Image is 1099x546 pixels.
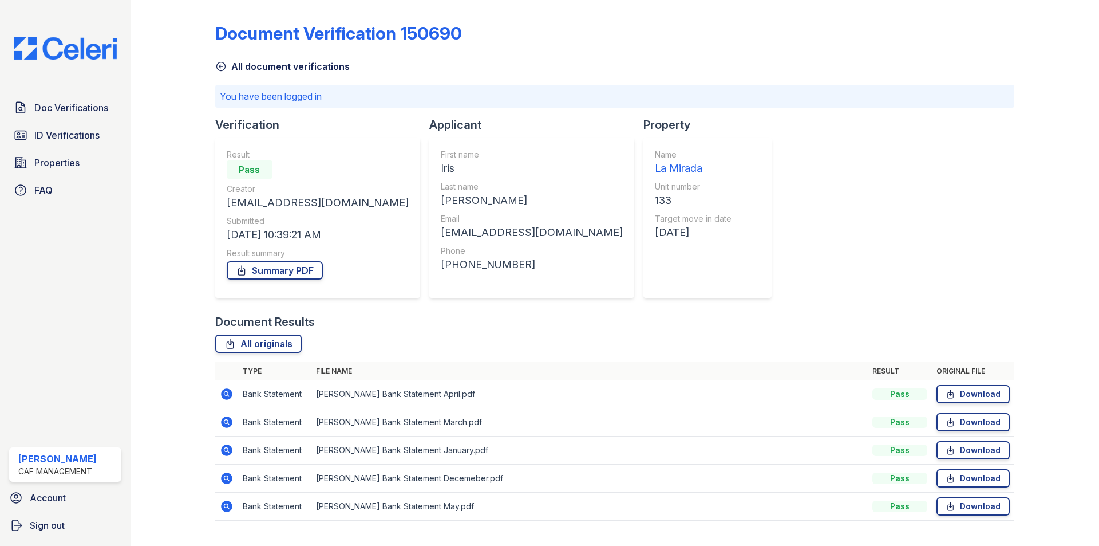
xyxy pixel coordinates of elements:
th: Result [868,362,932,380]
span: Sign out [30,518,65,532]
div: Document Results [215,314,315,330]
th: Type [238,362,311,380]
div: Pass [227,160,272,179]
div: Document Verification 150690 [215,23,462,44]
td: Bank Statement [238,437,311,465]
a: Sign out [5,514,126,537]
div: Name [655,149,732,160]
div: [PHONE_NUMBER] [441,257,623,273]
img: CE_Logo_Blue-a8612792a0a2168367f1c8372b55b34899dd931a85d93a1a3d3e32e68fde9ad4.png [5,37,126,60]
a: FAQ [9,179,121,202]
div: Target move in date [655,213,732,225]
a: Download [936,413,1010,431]
a: Account [5,486,126,509]
div: Verification [215,117,429,133]
div: Email [441,213,623,225]
div: [PERSON_NAME] [18,452,97,466]
div: Pass [872,473,927,484]
td: Bank Statement [238,380,311,408]
td: [PERSON_NAME] Bank Statement May.pdf [311,493,868,521]
div: Unit number [655,181,732,193]
a: Download [936,385,1010,403]
td: Bank Statement [238,493,311,521]
a: All originals [215,335,302,353]
span: Properties [34,156,80,170]
div: Result summary [227,248,409,259]
div: Pass [872,501,927,512]
span: FAQ [34,183,53,197]
td: [PERSON_NAME] Bank Statement March.pdf [311,408,868,437]
th: Original file [932,362,1014,380]
div: [DATE] [655,225,732,241]
td: [PERSON_NAME] Bank Statement April.pdf [311,380,868,408]
a: Name La Mirada [655,149,732,176]
p: You have been logged in [220,89,1010,103]
div: 133 [655,193,732,209]
span: Doc Verifications [34,101,108,115]
div: Phone [441,245,623,257]
a: Doc Verifications [9,96,121,119]
div: Last name [441,181,623,193]
div: Submitted [227,215,409,227]
a: ID Verifications [9,124,121,147]
div: First name [441,149,623,160]
td: [PERSON_NAME] Bank Statement January.pdf [311,437,868,465]
td: Bank Statement [238,465,311,493]
td: Bank Statement [238,408,311,437]
div: Pass [872,445,927,456]
th: File name [311,362,868,380]
div: Pass [872,388,927,400]
a: Download [936,469,1010,488]
div: Pass [872,417,927,428]
a: Download [936,497,1010,516]
div: La Mirada [655,160,732,176]
div: Result [227,149,409,160]
a: Download [936,441,1010,459]
div: [EMAIL_ADDRESS][DOMAIN_NAME] [227,195,409,211]
a: Properties [9,151,121,174]
div: Applicant [429,117,643,133]
a: Summary PDF [227,261,323,280]
td: [PERSON_NAME] Bank Statement Decemeber.pdf [311,465,868,493]
div: Creator [227,183,409,195]
div: Iris [441,160,623,176]
div: [PERSON_NAME] [441,193,623,209]
span: Account [30,491,66,505]
span: ID Verifications [34,128,100,142]
a: All document verifications [215,60,350,73]
div: [DATE] 10:39:21 AM [227,227,409,243]
div: CAF Management [18,466,97,477]
div: [EMAIL_ADDRESS][DOMAIN_NAME] [441,225,623,241]
div: Property [643,117,781,133]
